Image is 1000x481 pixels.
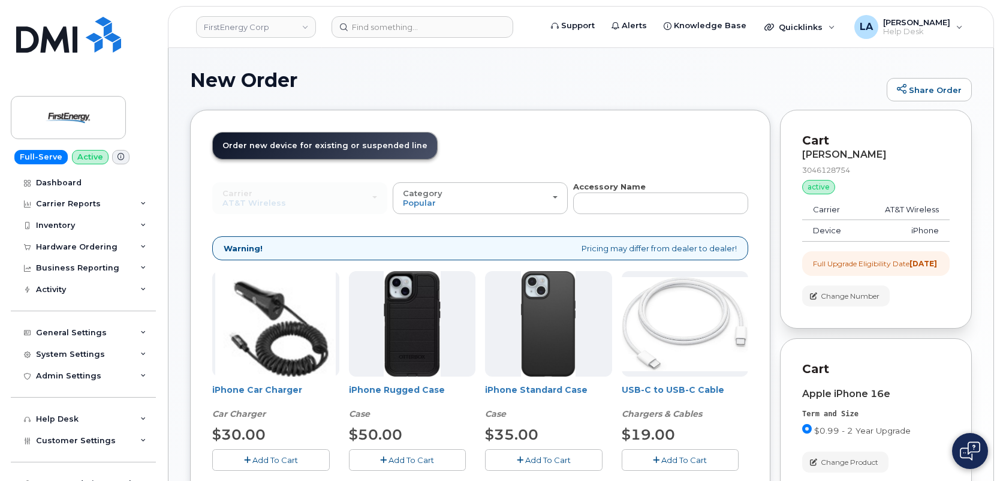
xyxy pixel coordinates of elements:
[485,426,538,443] span: $35.00
[802,452,888,473] button: Change Product
[622,384,749,420] div: USB-C to USB-C Cable
[802,165,950,175] div: 3046128754
[861,199,950,221] td: AT&T Wireless
[212,384,339,420] div: iPhone Car Charger
[802,220,861,242] td: Device
[802,285,890,306] button: Change Number
[485,384,612,420] div: iPhone Standard Case
[521,271,576,377] img: Symmetry.jpg
[388,455,434,465] span: Add To Cart
[212,449,330,470] button: Add To Cart
[802,360,950,378] p: Cart
[403,188,442,198] span: Category
[349,384,445,395] a: iPhone Rugged Case
[393,182,568,214] button: Category Popular
[802,199,861,221] td: Carrier
[349,408,370,419] em: Case
[821,291,879,302] span: Change Number
[212,236,748,261] div: Pricing may differ from dealer to dealer!
[960,441,980,461] img: Open chat
[485,384,588,395] a: iPhone Standard Case
[252,455,298,465] span: Add To Cart
[814,426,911,435] span: $0.99 - 2 Year Upgrade
[212,426,266,443] span: $30.00
[909,259,937,268] strong: [DATE]
[212,408,266,419] em: Car Charger
[887,78,972,102] a: Share Order
[802,409,950,419] div: Term and Size
[622,426,675,443] span: $19.00
[485,408,506,419] em: Case
[190,70,881,91] h1: New Order
[215,271,336,377] img: iphonesecg.jpg
[813,258,937,269] div: Full Upgrade Eligibility Date
[622,384,724,395] a: USB-C to USB-C Cable
[222,141,427,150] span: Order new device for existing or suspended line
[802,149,950,160] div: [PERSON_NAME]
[802,180,835,194] div: active
[861,220,950,242] td: iPhone
[622,408,702,419] em: Chargers & Cables
[573,182,646,191] strong: Accessory Name
[525,455,571,465] span: Add To Cart
[802,389,950,399] div: Apple iPhone 16e
[224,243,263,254] strong: Warning!
[821,457,878,468] span: Change Product
[349,449,466,470] button: Add To Cart
[349,384,476,420] div: iPhone Rugged Case
[802,132,950,149] p: Cart
[349,426,402,443] span: $50.00
[802,424,812,434] input: $0.99 - 2 Year Upgrade
[212,384,302,395] a: iPhone Car Charger
[485,449,603,470] button: Add To Cart
[403,198,436,208] span: Popular
[622,449,739,470] button: Add To Cart
[622,277,749,371] img: USB-C.jpg
[661,455,707,465] span: Add To Cart
[384,271,441,377] img: Defender.jpg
